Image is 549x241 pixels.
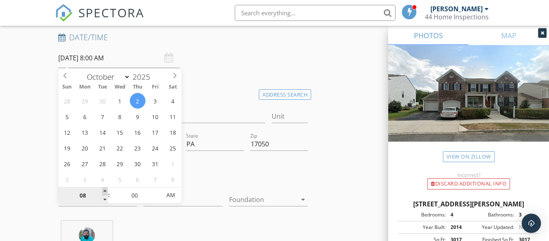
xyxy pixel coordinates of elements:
[58,32,308,43] h4: Date/Time
[55,11,144,28] a: SPECTORA
[59,140,75,156] span: October 19, 2025
[160,187,182,203] span: Click to toggle
[58,48,180,68] input: Select date
[164,84,182,90] span: Sat
[443,151,495,162] a: View on Zillow
[165,124,181,140] span: October 18, 2025
[130,109,145,124] span: October 9, 2025
[522,214,541,233] div: Open Intercom Messenger
[130,171,145,187] span: November 6, 2025
[469,211,514,218] div: Bathrooms:
[147,171,163,187] span: November 7, 2025
[112,124,128,140] span: October 15, 2025
[147,124,163,140] span: October 17, 2025
[108,187,110,203] span: :
[94,93,110,109] span: September 30, 2025
[446,224,469,231] div: 2014
[514,211,537,218] div: 3
[430,5,483,13] div: [PERSON_NAME]
[165,171,181,187] span: November 8, 2025
[259,89,311,100] div: Address Search
[388,26,469,45] a: PHOTOS
[398,199,539,209] div: [STREET_ADDRESS][PERSON_NAME]
[147,140,163,156] span: October 24, 2025
[77,93,92,109] span: September 29, 2025
[147,156,163,171] span: October 31, 2025
[469,224,514,231] div: Year Updated:
[59,109,75,124] span: October 5, 2025
[165,156,181,171] span: November 1, 2025
[94,84,111,90] span: Tue
[94,124,110,140] span: October 14, 2025
[94,156,110,171] span: October 28, 2025
[165,109,181,124] span: October 11, 2025
[388,172,549,178] div: Incorrect?
[59,93,75,109] span: September 28, 2025
[427,178,510,190] div: Discard Additional info
[76,84,94,90] span: Mon
[78,4,144,21] span: SPECTORA
[112,171,128,187] span: November 5, 2025
[130,124,145,140] span: October 16, 2025
[130,156,145,171] span: October 30, 2025
[469,26,549,45] a: MAP
[77,140,92,156] span: October 20, 2025
[55,4,73,22] img: The Best Home Inspection Software - Spectora
[58,87,308,98] h4: Location
[59,171,75,187] span: November 2, 2025
[388,45,549,161] img: streetview
[112,156,128,171] span: October 29, 2025
[147,93,163,109] span: October 3, 2025
[298,195,308,204] i: arrow_drop_down
[165,93,181,109] span: October 4, 2025
[94,109,110,124] span: October 7, 2025
[59,156,75,171] span: October 26, 2025
[400,211,446,218] div: Bedrooms:
[147,109,163,124] span: October 10, 2025
[112,93,128,109] span: October 1, 2025
[111,84,129,90] span: Wed
[165,140,181,156] span: October 25, 2025
[446,211,469,218] div: 4
[94,140,110,156] span: October 21, 2025
[147,84,164,90] span: Fri
[425,13,489,21] div: 44 Home Inspections
[94,171,110,187] span: November 4, 2025
[59,124,75,140] span: October 12, 2025
[130,140,145,156] span: October 23, 2025
[130,93,145,109] span: October 2, 2025
[112,140,128,156] span: October 22, 2025
[130,72,157,82] input: Year
[77,124,92,140] span: October 13, 2025
[77,171,92,187] span: November 3, 2025
[77,109,92,124] span: October 6, 2025
[129,84,147,90] span: Thu
[235,5,395,21] input: Search everything...
[77,156,92,171] span: October 27, 2025
[400,224,446,231] div: Year Built:
[519,224,528,231] span: N/A
[58,84,76,90] span: Sun
[112,109,128,124] span: October 8, 2025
